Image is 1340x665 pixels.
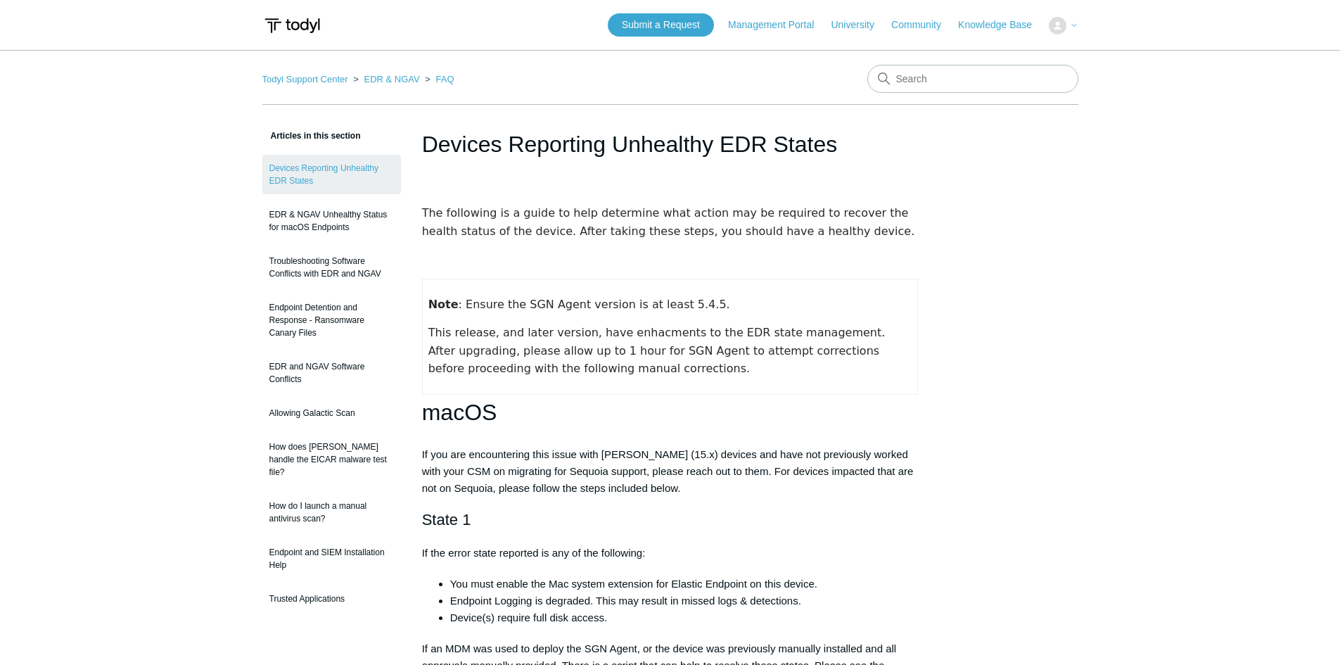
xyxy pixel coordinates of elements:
li: Endpoint Logging is degraded. This may result in missed logs & detections. [450,593,919,609]
a: Knowledge Base [958,18,1046,32]
a: Allowing Galactic Scan [262,400,401,426]
a: Endpoint Detention and Response - Ransomware Canary Files [262,294,401,346]
span: This release, and later version, have enhacments to the EDR state management. After upgrading, pl... [428,326,889,375]
li: Todyl Support Center [262,74,351,84]
a: Trusted Applications [262,585,401,612]
img: Todyl Support Center Help Center home page [262,13,322,39]
h1: macOS [422,395,919,431]
a: How do I launch a manual antivirus scan? [262,493,401,532]
h1: Devices Reporting Unhealthy EDR States [422,127,919,161]
a: How does [PERSON_NAME] handle the EICAR malware test file? [262,433,401,486]
p: If you are encountering this issue with [PERSON_NAME] (15.x) devices and have not previously work... [422,446,919,497]
a: Submit a Request [608,13,714,37]
a: Todyl Support Center [262,74,348,84]
li: You must enable the Mac system extension for Elastic Endpoint on this device. [450,576,919,593]
a: EDR & NGAV Unhealthy Status for macOS Endpoints [262,201,401,241]
a: Endpoint and SIEM Installation Help [262,539,401,578]
a: Troubleshooting Software Conflicts with EDR and NGAV [262,248,401,287]
p: If the error state reported is any of the following: [422,545,919,562]
a: Devices Reporting Unhealthy EDR States [262,155,401,194]
a: FAQ [436,74,454,84]
input: Search [867,65,1078,93]
a: EDR and NGAV Software Conflicts [262,353,401,393]
span: The following is a guide to help determine what action may be required to recover the health stat... [422,206,915,238]
a: Management Portal [728,18,828,32]
a: Community [891,18,955,32]
span: Articles in this section [262,131,361,141]
strong: Note [428,298,459,311]
a: EDR & NGAV [364,74,419,84]
li: Device(s) require full disk access. [450,609,919,626]
h2: State 1 [422,507,919,532]
span: : Ensure the SGN Agent version is at least 5.4.5. [428,298,730,311]
li: FAQ [422,74,454,84]
li: EDR & NGAV [350,74,422,84]
a: University [831,18,888,32]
